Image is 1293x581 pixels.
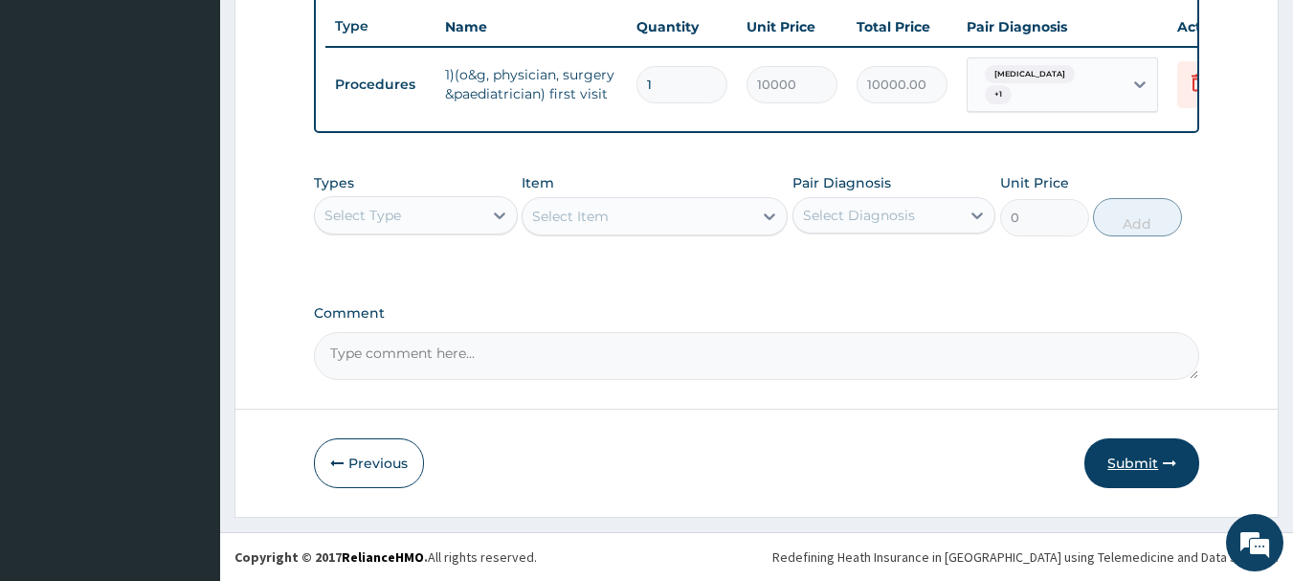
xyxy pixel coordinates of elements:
button: Add [1093,198,1182,236]
label: Unit Price [1000,173,1069,192]
th: Type [325,9,435,44]
div: Select Type [324,206,401,225]
span: + 1 [985,85,1012,104]
div: Chat with us now [100,107,322,132]
label: Item [522,173,554,192]
label: Comment [314,305,1200,322]
label: Pair Diagnosis [792,173,891,192]
th: Pair Diagnosis [957,8,1168,46]
span: We're online! [111,170,264,364]
th: Actions [1168,8,1263,46]
a: RelianceHMO [342,548,424,566]
label: Types [314,175,354,191]
th: Unit Price [737,8,847,46]
th: Total Price [847,8,957,46]
strong: Copyright © 2017 . [234,548,428,566]
span: [MEDICAL_DATA] [985,65,1075,84]
td: Procedures [325,67,435,102]
th: Name [435,8,627,46]
div: Select Diagnosis [803,206,915,225]
th: Quantity [627,8,737,46]
div: Minimize live chat window [314,10,360,56]
button: Previous [314,438,424,488]
footer: All rights reserved. [220,532,1293,581]
td: 1)(o&g, physician, surgery &paediatrician) first visit [435,56,627,113]
img: d_794563401_company_1708531726252_794563401 [35,96,78,144]
textarea: Type your message and hit 'Enter' [10,382,365,449]
div: Redefining Heath Insurance in [GEOGRAPHIC_DATA] using Telemedicine and Data Science! [772,547,1279,567]
button: Submit [1084,438,1199,488]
